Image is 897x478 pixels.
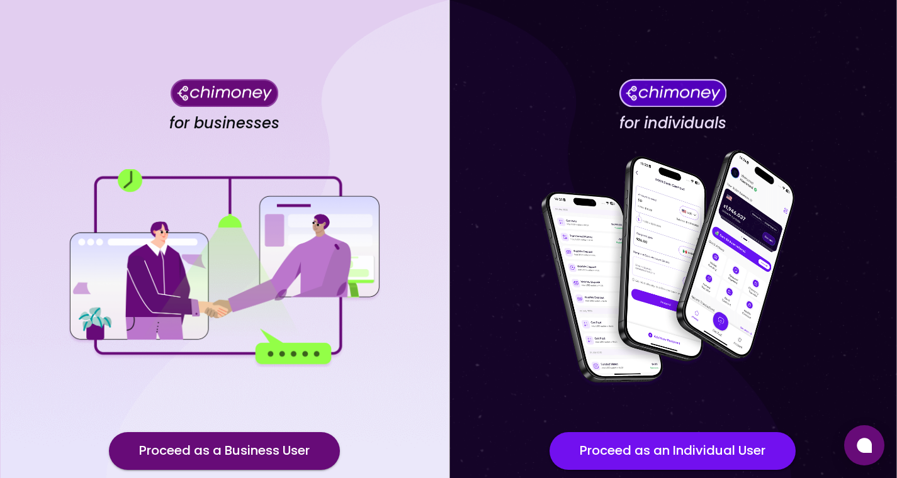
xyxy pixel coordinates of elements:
[619,79,726,107] img: Chimoney for individuals
[550,432,796,470] button: Proceed as an Individual User
[171,79,278,107] img: Chimoney for businesses
[619,114,726,133] h4: for individuals
[516,143,830,394] img: for individuals
[67,169,381,367] img: for businesses
[109,432,340,470] button: Proceed as a Business User
[169,114,279,133] h4: for businesses
[844,425,884,465] button: Open chat window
